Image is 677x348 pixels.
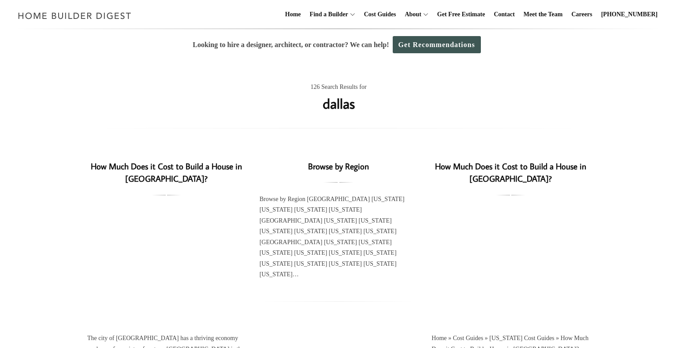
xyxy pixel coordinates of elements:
a: How Much Does it Cost to Build a House in [GEOGRAPHIC_DATA]? [435,161,586,184]
a: Home [282,0,305,29]
a: Get Free Estimate [434,0,489,29]
a: Browse by Region [308,161,369,172]
a: About [401,0,421,29]
span: 126 Search Results for [310,82,366,93]
a: How Much Does it Cost to Build a House in [GEOGRAPHIC_DATA]? [91,161,242,184]
a: How Much Does it Cost to Build a House in [GEOGRAPHIC_DATA]? [431,206,590,326]
a: How Much Does it Cost to Build a House in [GEOGRAPHIC_DATA]? [87,206,246,326]
h1: dallas [323,93,355,114]
img: Home Builder Digest [14,7,135,24]
div: Browse by Region [GEOGRAPHIC_DATA] [US_STATE] [US_STATE] [US_STATE] [US_STATE] [GEOGRAPHIC_DATA] ... [260,194,418,280]
a: Find a Builder [306,0,348,29]
a: Cost Guides [361,0,400,29]
a: Careers [568,0,596,29]
a: Contact [490,0,518,29]
a: [PHONE_NUMBER] [598,0,661,29]
a: Get Recommendations [393,36,481,53]
a: Meet the Team [520,0,566,29]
